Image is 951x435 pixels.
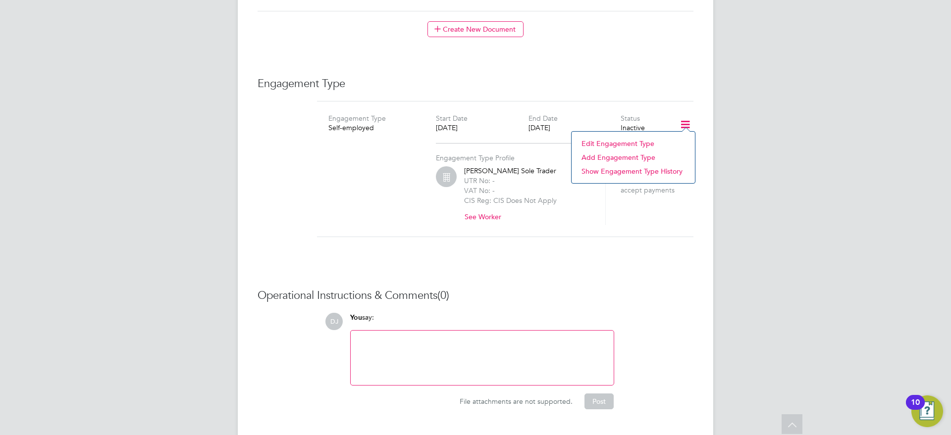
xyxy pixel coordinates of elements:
[621,177,697,194] span: This business cannot accept payments
[911,395,943,427] button: Open Resource Center, 10 new notifications
[460,397,573,406] span: File attachments are not supported.
[621,114,640,123] label: Status
[350,313,614,330] div: say:
[258,289,693,303] h3: Operational Instructions & Comments
[328,123,421,132] div: Self-employed
[464,209,509,225] button: See Worker
[528,123,621,132] div: [DATE]
[436,114,468,123] label: Start Date
[911,402,920,415] div: 10
[464,186,495,195] label: VAT No: -
[577,137,690,150] li: Edit Engagement Type
[621,123,667,132] div: Inactive
[464,196,557,205] label: CIS Reg: CIS Does Not Apply
[436,153,515,162] label: Engagement Type Profile
[577,150,690,164] li: Add Engagement Type
[328,114,386,123] label: Engagement Type
[427,21,524,37] button: Create New Document
[437,289,449,302] span: (0)
[464,166,593,225] div: [PERSON_NAME] Sole Trader
[258,77,693,91] h3: Engagement Type
[584,393,614,409] button: Post
[350,313,362,322] span: You
[436,123,528,132] div: [DATE]
[528,114,558,123] label: End Date
[577,164,690,178] li: Show Engagement Type History
[464,176,495,185] label: UTR No: -
[325,313,343,330] span: DJ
